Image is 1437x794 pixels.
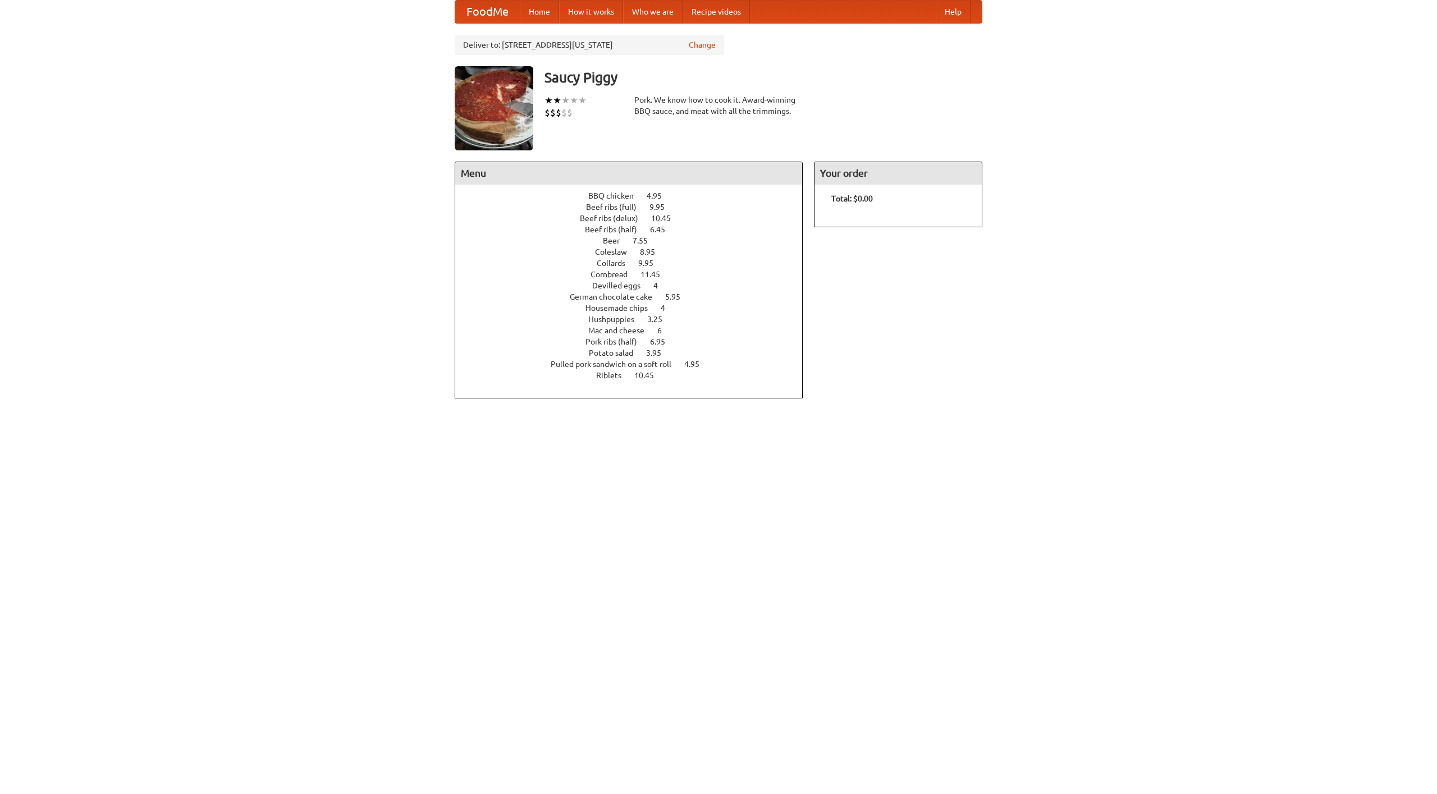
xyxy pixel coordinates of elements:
a: Mac and cheese 6 [588,326,683,335]
a: Recipe videos [683,1,750,23]
span: 3.95 [646,348,672,357]
a: Change [689,39,716,51]
li: $ [556,107,561,119]
b: Total: $0.00 [831,194,873,203]
span: Housemade chips [585,304,659,313]
a: Beef ribs (half) 6.45 [585,225,686,234]
span: 9.95 [649,203,676,212]
li: ★ [553,94,561,107]
span: Mac and cheese [588,326,656,335]
a: Collards 9.95 [597,259,674,268]
span: 5.95 [665,292,692,301]
span: 10.45 [651,214,682,223]
div: Deliver to: [STREET_ADDRESS][US_STATE] [455,35,724,55]
span: Hushpuppies [588,315,646,324]
li: ★ [561,94,570,107]
h4: Menu [455,162,802,185]
a: Help [936,1,971,23]
a: Pulled pork sandwich on a soft roll 4.95 [551,360,720,369]
a: Hushpuppies 3.25 [588,315,683,324]
span: Pulled pork sandwich on a soft roll [551,360,683,369]
a: Coleslaw 8.95 [595,247,676,256]
a: Home [520,1,559,23]
li: ★ [578,94,587,107]
a: Beef ribs (delux) 10.45 [580,214,692,223]
li: $ [550,107,556,119]
a: German chocolate cake 5.95 [570,292,701,301]
a: Devilled eggs 4 [592,281,679,290]
span: 4 [661,304,676,313]
a: Pork ribs (half) 6.95 [585,337,686,346]
img: angular.jpg [455,66,533,150]
a: Who we are [623,1,683,23]
a: How it works [559,1,623,23]
span: Potato salad [589,348,644,357]
span: 4 [653,281,669,290]
span: Devilled eggs [592,281,652,290]
span: 3.25 [647,315,674,324]
a: Beef ribs (full) 9.95 [586,203,685,212]
span: Beef ribs (delux) [580,214,649,223]
div: Pork. We know how to cook it. Award-winning BBQ sauce, and meat with all the trimmings. [634,94,803,117]
span: Pork ribs (half) [585,337,648,346]
span: 11.45 [640,270,671,279]
span: 8.95 [640,247,666,256]
a: BBQ chicken 4.95 [588,191,683,200]
span: Cornbread [591,270,639,279]
span: 6.95 [650,337,676,346]
span: Beef ribs (half) [585,225,648,234]
span: Collards [597,259,637,268]
span: Riblets [596,371,633,380]
h3: Saucy Piggy [544,66,982,89]
span: 6.45 [650,225,676,234]
li: $ [561,107,567,119]
span: 7.55 [633,236,659,245]
a: Cornbread 11.45 [591,270,681,279]
span: Beer [603,236,631,245]
span: Beef ribs (full) [586,203,648,212]
span: BBQ chicken [588,191,645,200]
span: 9.95 [638,259,665,268]
li: ★ [544,94,553,107]
span: 10.45 [634,371,665,380]
a: Housemade chips 4 [585,304,686,313]
a: Riblets 10.45 [596,371,675,380]
li: $ [567,107,573,119]
a: Potato salad 3.95 [589,348,682,357]
li: $ [544,107,550,119]
span: 4.95 [684,360,711,369]
span: German chocolate cake [570,292,663,301]
span: 6 [657,326,673,335]
h4: Your order [814,162,982,185]
li: ★ [570,94,578,107]
span: 4.95 [647,191,673,200]
span: Coleslaw [595,247,638,256]
a: Beer 7.55 [603,236,669,245]
a: FoodMe [455,1,520,23]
